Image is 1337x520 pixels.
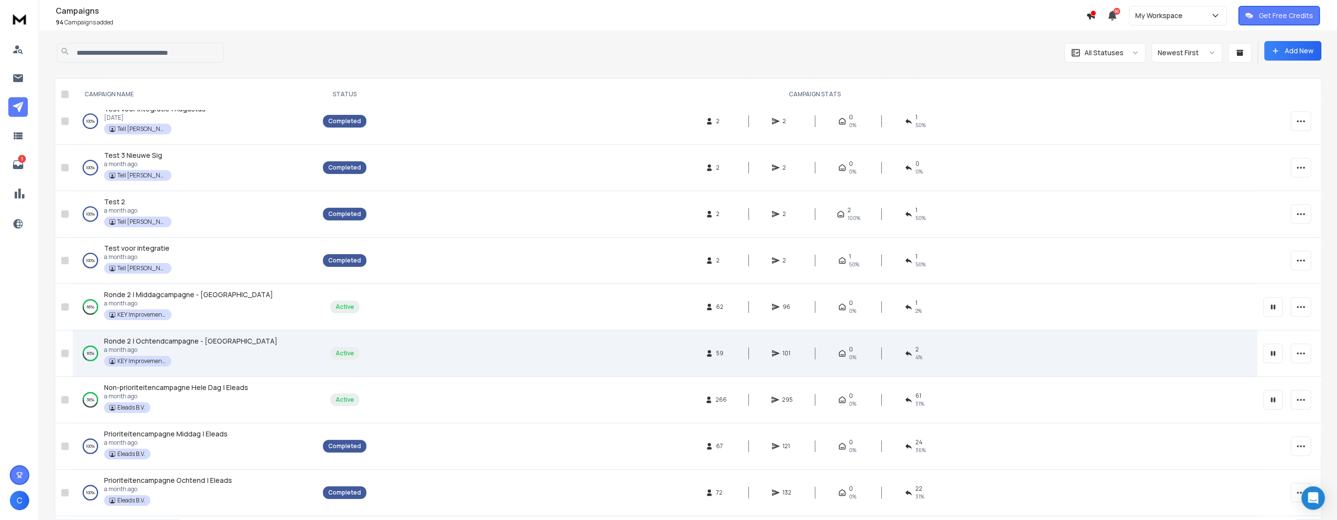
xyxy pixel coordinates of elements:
[915,446,926,454] span: 36 %
[328,164,361,172] div: Completed
[104,346,277,354] p: a month ago
[73,423,317,470] td: 100%Prioriteitencampagne Middag | Eleadsa month agoEleads B.V.
[849,160,853,168] span: 0
[849,392,853,400] span: 0
[1113,8,1120,15] span: 50
[915,160,919,168] span: 0
[915,485,922,493] span: 22
[849,299,853,307] span: 0
[915,214,926,222] span: 50 %
[104,197,125,206] span: Test 2
[849,307,856,315] span: 0%
[117,497,145,504] p: Eleads B.V.
[915,346,919,353] span: 2
[328,489,361,497] div: Completed
[849,493,856,500] span: 0%
[1259,11,1313,21] p: Get Free Credits
[18,155,26,163] p: 3
[104,383,248,392] a: Non-prioriteitencampagne Hele Dag | Eleads
[716,349,726,357] span: 59
[915,168,923,175] span: 0 %
[86,441,95,451] p: 100 %
[104,243,170,253] span: Test voor integratie
[915,113,917,121] span: 1
[73,79,317,110] th: CAMPAIGN NAME
[328,117,361,125] div: Completed
[104,290,273,300] a: Ronde 2 | Middagcampagne - [GEOGRAPHIC_DATA]
[716,442,726,450] span: 67
[915,206,917,214] span: 1
[849,485,853,493] span: 0
[73,191,317,238] td: 100%Test 2a month agoTell [PERSON_NAME]
[783,164,792,172] span: 2
[86,488,95,498] p: 100 %
[1135,11,1187,21] p: My Workspace
[104,253,171,261] p: a month ago
[56,19,1086,26] p: Campaigns added
[117,311,166,319] p: KEY Improvement B.V.
[117,218,166,226] p: Tell [PERSON_NAME]
[117,172,166,179] p: Tell [PERSON_NAME]
[86,395,94,405] p: 56 %
[1301,486,1325,510] div: Open Intercom Messenger
[716,489,726,497] span: 72
[104,336,277,346] span: Ronde 2 | Ochtendcampagne - [GEOGRAPHIC_DATA]
[104,476,232,485] a: Prioriteitencampagne Ochtend | Eleads
[915,260,926,268] span: 50 %
[782,396,793,404] span: 295
[915,392,921,400] span: 61
[73,284,317,330] td: 66%Ronde 2 | Middagcampagne - [GEOGRAPHIC_DATA]a month agoKEY Improvement B.V.
[336,396,354,404] div: Active
[10,10,29,28] img: logo
[915,299,917,307] span: 1
[73,145,317,191] td: 100%Test 3 Nieuwe Siga month agoTell [PERSON_NAME]
[783,489,792,497] span: 132
[716,257,726,264] span: 2
[783,349,792,357] span: 101
[117,125,166,133] p: Tell [PERSON_NAME]
[1264,41,1321,61] button: Add New
[783,303,792,311] span: 96
[849,168,856,175] span: 0%
[336,303,354,311] div: Active
[73,238,317,284] td: 100%Test voor integratiea month agoTell [PERSON_NAME]
[104,429,228,439] a: Prioriteitencampagne Middag | Eleads
[104,336,277,346] a: Ronde 2 | Ochtendcampagne - [GEOGRAPHIC_DATA]
[104,114,206,122] p: [DATE]
[104,439,228,447] p: a month ago
[716,210,726,218] span: 2
[87,348,94,358] p: 83 %
[104,197,125,207] a: Test 2
[1151,43,1222,63] button: Newest First
[10,491,29,510] button: C
[117,357,166,365] p: KEY Improvement B.V.
[915,438,923,446] span: 24
[849,438,853,446] span: 0
[328,442,361,450] div: Completed
[87,302,94,312] p: 66 %
[86,116,95,126] p: 100 %
[848,206,851,214] span: 2
[328,210,361,218] div: Completed
[915,121,926,129] span: 50 %
[783,210,792,218] span: 2
[104,151,162,160] a: Test 3 Nieuwe Sig
[328,257,361,264] div: Completed
[73,470,317,516] td: 100%Prioriteitencampagne Ochtend | Eleadsa month agoEleads B.V.
[716,117,726,125] span: 2
[73,330,317,377] td: 83%Ronde 2 | Ochtendcampagne - [GEOGRAPHIC_DATA]a month agoKEY Improvement B.V.
[56,18,64,26] span: 94
[117,264,166,272] p: Tell [PERSON_NAME]
[86,163,95,173] p: 100 %
[849,113,853,121] span: 0
[849,346,853,353] span: 0
[783,442,792,450] span: 121
[104,207,171,215] p: a month ago
[56,5,1086,17] h1: Campaigns
[849,253,851,260] span: 1
[716,396,727,404] span: 266
[915,493,924,500] span: 31 %
[783,257,792,264] span: 2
